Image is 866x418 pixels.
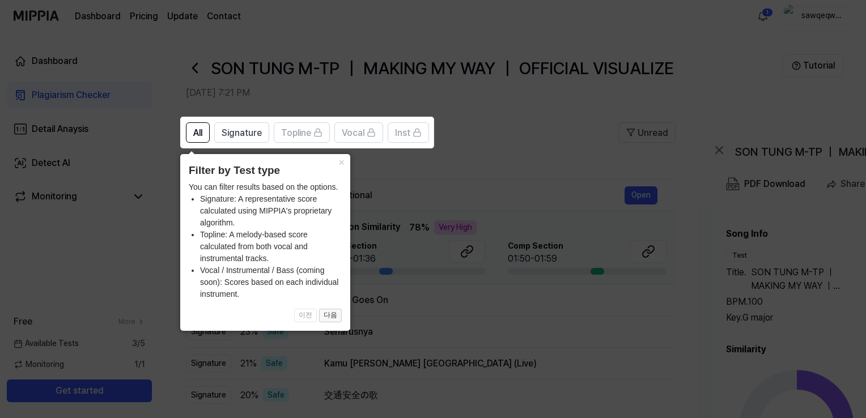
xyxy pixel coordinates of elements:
header: Filter by Test type [189,163,342,179]
li: Signature: A representative score calculated using MIPPIA's proprietary algorithm. [200,193,342,229]
span: All [193,126,202,140]
button: All [186,122,210,143]
li: Vocal / Instrumental / Bass (coming soon): Scores based on each individual instrument. [200,265,342,300]
li: Topline: A melody-based score calculated from both vocal and instrumental tracks. [200,229,342,265]
button: Topline [274,122,330,143]
span: Topline [281,126,311,140]
button: 다음 [319,309,342,322]
button: Vocal [334,122,383,143]
span: Vocal [342,126,364,140]
span: Inst [395,126,410,140]
span: Signature [222,126,262,140]
div: You can filter results based on the options. [189,181,342,300]
button: Inst [388,122,429,143]
button: Close [332,154,350,170]
button: Signature [214,122,269,143]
